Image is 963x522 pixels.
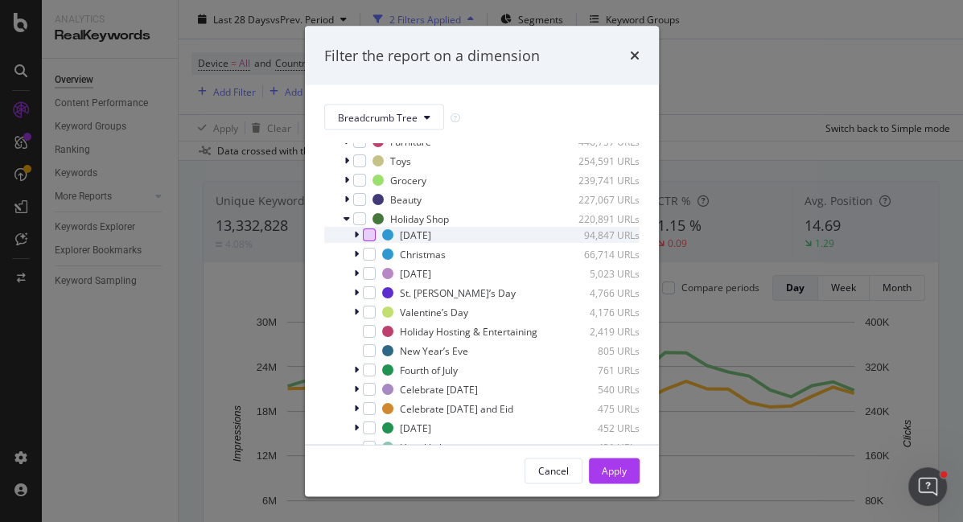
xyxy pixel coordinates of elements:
[589,458,640,483] button: Apply
[305,26,659,496] div: modal
[400,421,431,434] div: [DATE]
[561,247,640,261] div: 66,714 URLs
[324,105,444,130] button: Breadcrumb Tree
[338,110,418,124] span: Breadcrumb Tree
[561,343,640,357] div: 805 URLs
[561,266,640,280] div: 5,023 URLs
[561,324,640,338] div: 2,419 URLs
[390,212,449,225] div: Holiday Shop
[400,382,478,396] div: Celebrate [DATE]
[400,440,445,454] div: Hanukkah
[602,463,627,477] div: Apply
[561,305,640,319] div: 4,176 URLs
[561,286,640,299] div: 4,766 URLs
[525,458,582,483] button: Cancel
[400,305,468,319] div: Valentine’s Day
[561,382,640,396] div: 540 URLs
[561,421,640,434] div: 452 URLs
[390,192,422,206] div: Beauty
[400,343,468,357] div: New Year’s Eve
[400,363,458,376] div: Fourth of July
[400,286,516,299] div: St. [PERSON_NAME]’s Day
[561,228,640,241] div: 94,847 URLs
[400,228,431,241] div: [DATE]
[400,266,431,280] div: [DATE]
[561,363,640,376] div: 761 URLs
[561,212,640,225] div: 220,891 URLs
[400,324,537,338] div: Holiday Hosting & Entertaining
[561,440,640,454] div: 431 URLs
[400,401,513,415] div: Celebrate [DATE] and Eid
[400,247,446,261] div: Christmas
[561,192,640,206] div: 227,067 URLs
[908,467,947,506] iframe: Intercom live chat
[630,45,640,66] div: times
[324,45,540,66] div: Filter the report on a dimension
[538,463,569,477] div: Cancel
[390,154,411,167] div: Toys
[390,173,426,187] div: Grocery
[561,154,640,167] div: 254,591 URLs
[561,173,640,187] div: 239,741 URLs
[561,401,640,415] div: 475 URLs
